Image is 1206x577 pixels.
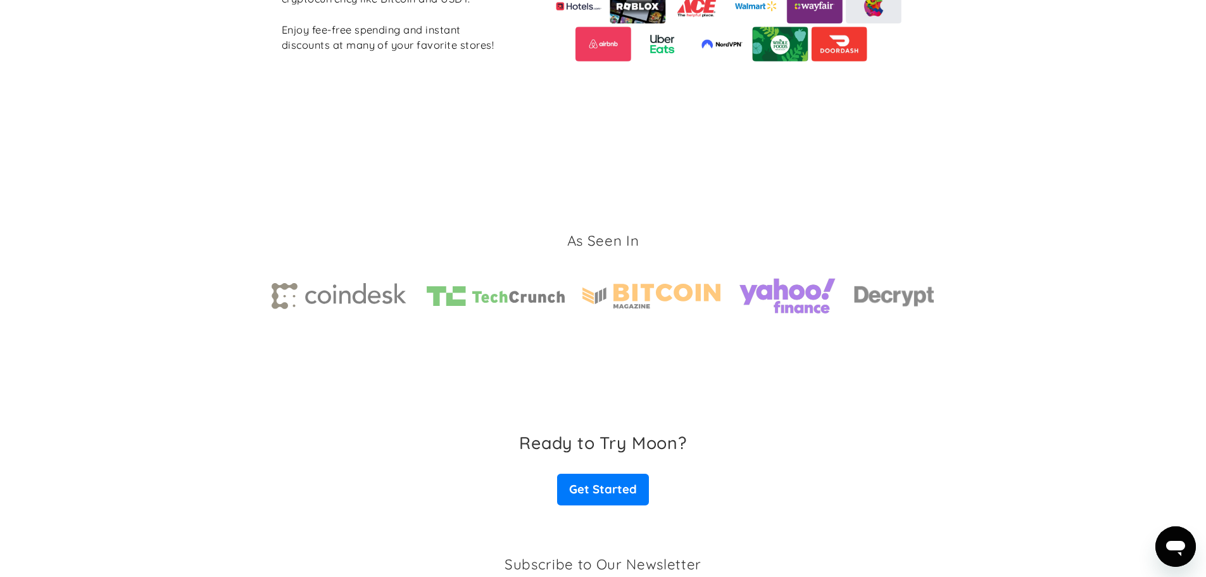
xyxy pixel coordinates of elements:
[557,474,648,505] a: Get Started
[519,433,686,453] h3: Ready to Try Moon?
[738,269,836,323] img: yahoo finance
[427,286,565,306] img: TechCrunch
[272,283,410,310] img: Coindesk
[582,284,720,308] img: Bitcoin magazine
[854,283,935,308] img: decrypt
[1155,526,1196,567] iframe: Button to launch messaging window
[567,231,639,251] h3: As Seen In
[505,555,701,574] h3: Subscribe to Our Newsletter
